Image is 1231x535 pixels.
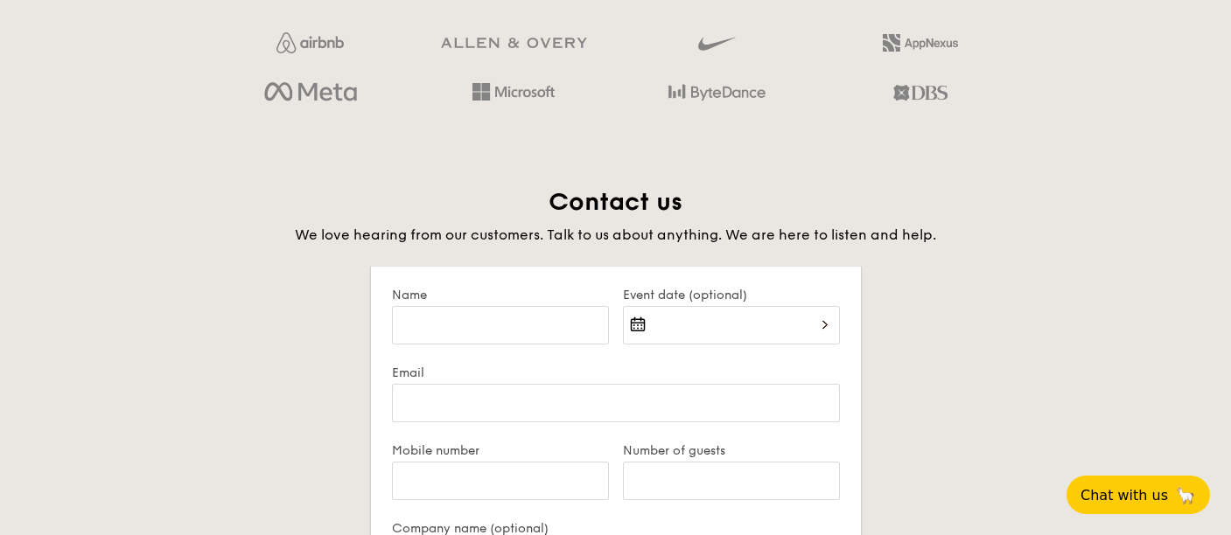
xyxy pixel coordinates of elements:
label: Event date (optional) [623,288,840,302]
img: Hd4TfVa7bNwuIo1gAAAAASUVORK5CYII= [472,83,555,101]
img: 2L6uqdT+6BmeAFDfWP11wfMG223fXktMZIL+i+lTG25h0NjUBKOYhdW2Kn6T+C0Q7bASH2i+1JIsIulPLIv5Ss6l0e291fRVW... [883,34,958,52]
img: Jf4Dw0UUCKFd4aYAAAAASUVORK5CYII= [276,32,344,53]
img: meta.d311700b.png [264,78,356,108]
span: Chat with us [1081,487,1168,504]
label: Email [392,365,840,380]
img: bytedance.dc5c0c88.png [668,78,766,108]
label: Name [392,288,609,302]
span: Contact us [549,187,682,217]
span: We love hearing from our customers. Talk to us about anything. We are here to listen and help. [295,226,936,243]
img: dbs.a5bdd427.png [893,78,947,108]
label: Mobile number [392,443,609,458]
button: Chat with us🦙 [1067,476,1210,514]
img: GRg3jHAAAAABJRU5ErkJggg== [441,38,587,49]
span: 🦙 [1175,485,1196,505]
img: gdlseuq06himwAAAABJRU5ErkJggg== [698,29,735,59]
label: Number of guests [623,443,840,458]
